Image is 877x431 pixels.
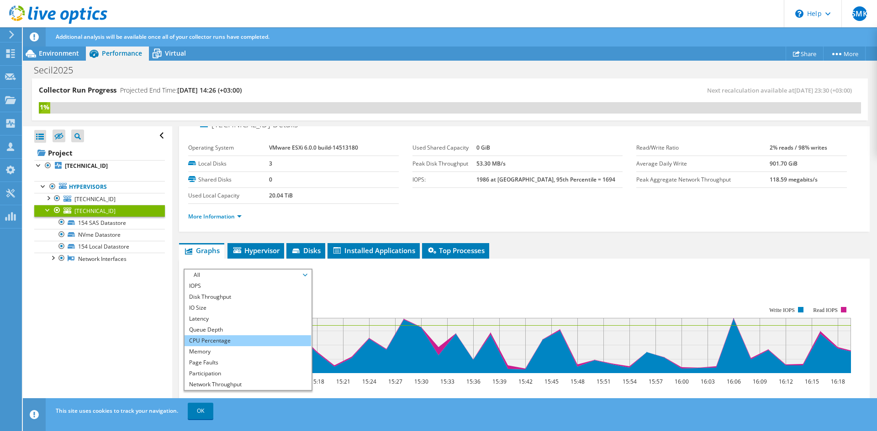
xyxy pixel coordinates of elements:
span: Additional analysis will be available once all of your collector runs have completed. [56,33,269,41]
text: 15:39 [492,378,507,385]
span: This site uses cookies to track your navigation. [56,407,178,415]
a: OK [188,403,213,419]
label: Used Shared Capacity [412,143,476,152]
label: Local Disks [188,159,269,168]
text: 16:18 [831,378,845,385]
span: [TECHNICAL_ID] [74,195,116,203]
text: 16:06 [727,378,741,385]
a: Project [34,145,165,160]
text: 16:12 [779,378,793,385]
text: 15:45 [544,378,559,385]
a: More Information [188,213,242,220]
b: 0 [269,176,272,183]
span: [DATE] 23:30 (+03:00) [794,86,852,94]
span: Virtual [165,49,186,57]
a: [TECHNICAL_ID] [34,160,165,172]
text: 16:00 [675,378,689,385]
b: [TECHNICAL_ID] [65,162,108,170]
span: Top Processes [427,246,485,255]
label: Peak Aggregate Network Throughput [636,175,769,184]
li: Network Throughput [185,379,311,390]
label: Read/Write Ratio [636,143,769,152]
text: 15:24 [362,378,376,385]
label: Shared Disks [188,175,269,184]
span: Installed Applications [332,246,415,255]
text: 15:51 [597,378,611,385]
span: [TECHNICAL_ID] [74,207,116,215]
text: 15:42 [518,378,533,385]
span: Details [273,119,298,130]
a: Hypervisors [34,181,165,193]
li: IO Size [185,302,311,313]
label: IOPS: [412,175,476,184]
text: 15:27 [388,378,402,385]
label: Peak Disk Throughput [412,159,476,168]
text: 16:03 [701,378,715,385]
text: 15:30 [414,378,428,385]
span: Next recalculation available at [707,86,856,94]
text: 16:09 [753,378,767,385]
a: Share [786,47,824,61]
span: [DATE] 14:26 (+03:00) [177,86,242,94]
b: 1986 at [GEOGRAPHIC_DATA], 95th Percentile = 1694 [476,176,615,183]
span: [TECHNICAL_ID] [200,120,270,129]
span: Hypervisor [232,246,280,255]
b: VMware ESXi 6.0.0 build-14513180 [269,144,358,151]
text: 15:33 [440,378,454,385]
li: Memory [185,346,311,357]
a: 154 Local Datastore [34,241,165,253]
a: More [823,47,866,61]
span: Disks [291,246,321,255]
text: 15:21 [336,378,350,385]
b: 2% reads / 98% writes [770,144,827,151]
svg: \n [795,10,803,18]
b: 3 [269,160,272,167]
b: 118.59 megabits/s [770,176,818,183]
text: Write IOPS [769,307,795,313]
text: 15:57 [649,378,663,385]
a: NVme Datastore [34,229,165,241]
li: CPU Percentage [185,335,311,346]
li: Latency [185,313,311,324]
li: Participation [185,368,311,379]
b: 0 GiB [476,144,490,151]
li: Page Faults [185,357,311,368]
text: 15:54 [623,378,637,385]
span: Environment [39,49,79,57]
h4: Projected End Time: [120,85,242,95]
span: SMK [852,6,867,21]
span: Graphs [184,246,220,255]
span: Performance [102,49,142,57]
h1: Secil2025 [30,65,87,75]
label: Operating System [188,143,269,152]
text: 16:15 [805,378,819,385]
label: Average Daily Write [636,159,769,168]
a: 154 SAS Datastore [34,217,165,228]
a: Network Interfaces [34,253,165,265]
text: 15:36 [466,378,481,385]
text: 15:48 [571,378,585,385]
text: Read IOPS [814,307,838,313]
li: IOPS [185,280,311,291]
div: 1% [39,102,50,112]
a: [TECHNICAL_ID] [34,205,165,217]
text: 15:18 [310,378,324,385]
b: 53.30 MB/s [476,160,506,167]
li: Queue Depth [185,324,311,335]
li: Disk Throughput [185,291,311,302]
label: Used Local Capacity [188,191,269,200]
span: All [189,270,306,280]
b: 901.70 GiB [770,160,798,167]
b: 20.04 TiB [269,192,293,199]
a: [TECHNICAL_ID] [34,193,165,205]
